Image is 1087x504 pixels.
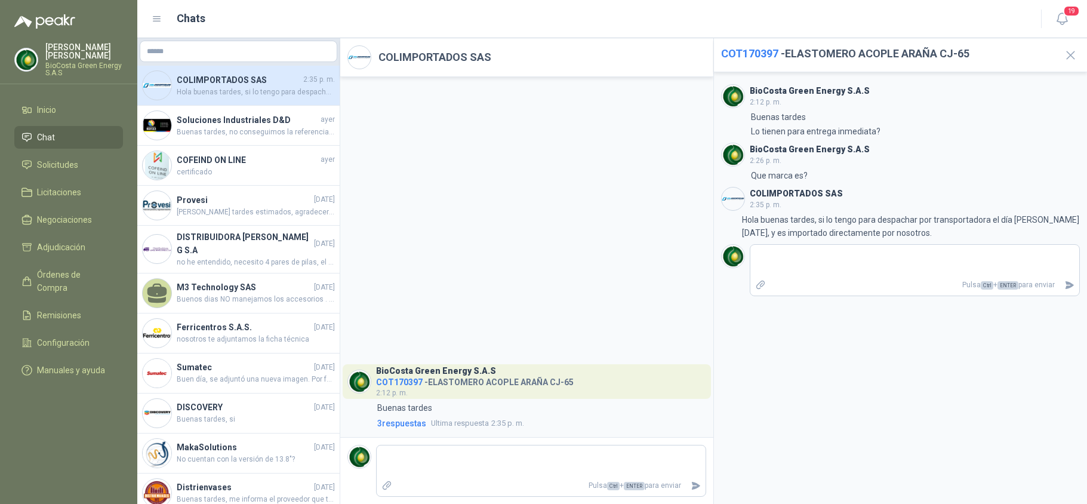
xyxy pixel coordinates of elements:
[177,441,312,454] h4: MakaSolutions
[137,66,340,106] a: Company LogoCOLIMPORTADOS SAS2:35 p. m.Hola buenas tardes, si lo tengo para despachar por transpo...
[177,281,312,294] h4: M3 Technology SAS
[143,191,171,220] img: Company Logo
[14,153,123,176] a: Solicitudes
[686,475,706,496] button: Enviar
[624,482,645,490] span: ENTER
[177,481,312,494] h4: Distrienvases
[14,181,123,204] a: Licitaciones
[314,442,335,453] span: [DATE]
[37,131,55,144] span: Chat
[314,362,335,373] span: [DATE]
[14,236,123,259] a: Adjudicación
[607,482,620,490] span: Ctrl
[143,359,171,388] img: Company Logo
[431,417,524,429] span: 2:35 p. m.
[397,475,686,496] p: Pulsa + para enviar
[137,273,340,314] a: M3 Technology SAS[DATE]Buenos dias NO manejamos los accesorios . Todos nuestros productos te lleg...
[750,98,781,106] span: 2:12 p. m.
[14,126,123,149] a: Chat
[45,62,123,76] p: BioCosta Green Energy S.A.S
[14,99,123,121] a: Inicio
[376,374,574,386] h4: - ELASTOMERO ACOPLE ARAÑA CJ-65
[177,153,318,167] h4: COFEIND ON LINE
[376,377,423,387] span: COT170397
[37,186,81,199] span: Licitaciones
[314,482,335,493] span: [DATE]
[177,167,335,178] span: certificado
[981,281,993,290] span: Ctrl
[314,282,335,293] span: [DATE]
[177,374,335,385] span: Buen día, se adjuntó una nueva imagen. Por favor revisar las imágenes de la cotización.
[137,434,340,474] a: Company LogoMakaSolutions[DATE]No cuentan con la versión de 13.8"?
[348,445,371,468] img: Company Logo
[750,88,870,94] h3: BioCosta Green Energy S.A.S
[1063,5,1080,17] span: 19
[37,213,92,226] span: Negociaciones
[177,334,335,345] span: nosotros te adjuntamos la ficha técnica
[750,156,781,165] span: 2:26 p. m.
[177,10,205,27] h1: Chats
[143,111,171,140] img: Company Logo
[177,361,312,374] h4: Sumatec
[750,190,843,197] h3: COLIMPORTADOS SAS
[321,114,335,125] span: ayer
[143,319,171,348] img: Company Logo
[37,103,56,116] span: Inicio
[722,85,744,107] img: Company Logo
[14,359,123,382] a: Manuales y ayuda
[177,257,335,268] span: no he entendido, necesito 4 pares de pilas, el par me cuesta 31.280+ iva ?
[143,399,171,428] img: Company Logo
[143,151,171,180] img: Company Logo
[137,226,340,273] a: Company LogoDISTRIBUIDORA [PERSON_NAME] G S.A[DATE]no he entendido, necesito 4 pares de pilas, el...
[348,370,371,393] img: Company Logo
[177,454,335,465] span: No cuentan con la versión de 13.8"?
[722,188,744,210] img: Company Logo
[376,368,496,374] h3: BioCosta Green Energy S.A.S
[137,354,340,394] a: Company LogoSumatec[DATE]Buen día, se adjuntó una nueva imagen. Por favor revisar las imágenes de...
[721,47,778,60] span: COT170397
[177,113,318,127] h4: Soluciones Industriales D&D
[177,193,312,207] h4: Provesi
[143,439,171,468] img: Company Logo
[378,49,491,66] h2: COLIMPORTADOS SAS
[14,263,123,299] a: Órdenes de Compra
[137,314,340,354] a: Company LogoFerricentros S.A.S.[DATE]nosotros te adjuntamos la ficha técnica
[377,475,397,496] label: Adjuntar archivos
[143,235,171,263] img: Company Logo
[177,87,335,98] span: Hola buenas tardes, si lo tengo para despachar por transportadora el día [PERSON_NAME][DATE], y e...
[37,268,112,294] span: Órdenes de Compra
[14,304,123,327] a: Remisiones
[143,71,171,100] img: Company Logo
[314,322,335,333] span: [DATE]
[751,125,880,138] p: Lo tienen para entrega inmediata?
[37,364,105,377] span: Manuales y ayuda
[177,73,301,87] h4: COLIMPORTADOS SAS
[177,401,312,414] h4: DISCOVERY
[14,208,123,231] a: Negociaciones
[137,186,340,226] a: Company LogoProvesi[DATE][PERSON_NAME] tardes estimados, agradecería su ayuda con los comentarios...
[137,394,340,434] a: Company LogoDISCOVERY[DATE]Buenas tardes, si
[751,169,808,182] p: Que marca es?
[137,146,340,186] a: Company LogoCOFEIND ON LINEayercertificado
[751,110,806,124] p: Buenas tardes
[431,417,489,429] span: Ultima respuesta
[15,48,38,71] img: Company Logo
[348,46,371,69] img: Company Logo
[750,146,870,153] h3: BioCosta Green Energy S.A.S
[376,389,408,397] span: 2:12 p. m.
[177,321,312,334] h4: Ferricentros S.A.S.
[37,158,78,171] span: Solicitudes
[177,231,312,257] h4: DISTRIBUIDORA [PERSON_NAME] G S.A
[1060,275,1079,296] button: Enviar
[314,238,335,250] span: [DATE]
[321,154,335,165] span: ayer
[722,143,744,166] img: Company Logo
[721,45,1054,62] h2: - ELASTOMERO ACOPLE ARAÑA CJ-65
[37,241,85,254] span: Adjudicación
[377,401,432,414] p: Buenas tardes
[45,43,123,60] p: [PERSON_NAME] [PERSON_NAME]
[177,207,335,218] span: [PERSON_NAME] tardes estimados, agradecería su ayuda con los comentarios acerca de esta devolució...
[377,417,426,430] span: 3 respuesta s
[314,402,335,413] span: [DATE]
[37,336,90,349] span: Configuración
